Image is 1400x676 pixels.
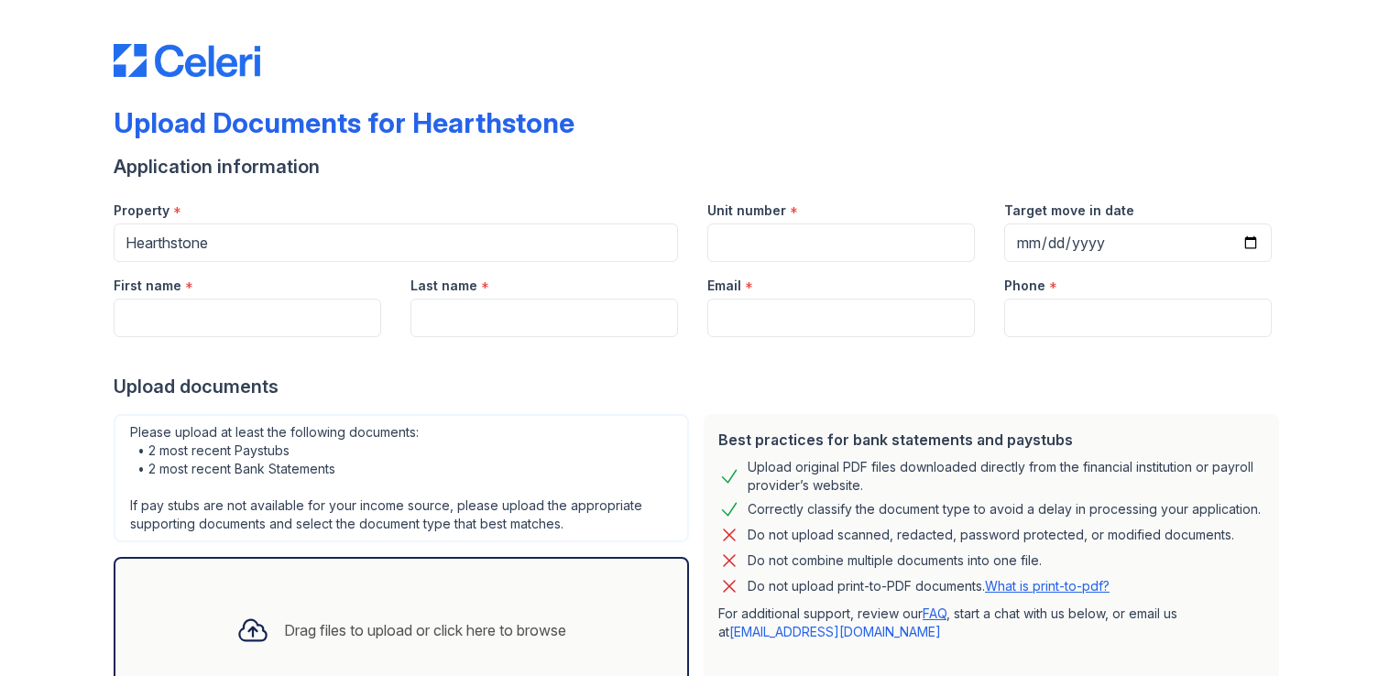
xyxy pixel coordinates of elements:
[748,524,1234,546] div: Do not upload scanned, redacted, password protected, or modified documents.
[1004,202,1134,220] label: Target move in date
[718,429,1264,451] div: Best practices for bank statements and paystubs
[748,498,1261,520] div: Correctly classify the document type to avoid a delay in processing your application.
[114,154,1286,180] div: Application information
[284,619,566,641] div: Drag files to upload or click here to browse
[114,277,181,295] label: First name
[748,458,1264,495] div: Upload original PDF files downloaded directly from the financial institution or payroll provider’...
[114,202,170,220] label: Property
[729,624,941,639] a: [EMAIL_ADDRESS][DOMAIN_NAME]
[114,106,574,139] div: Upload Documents for Hearthstone
[410,277,477,295] label: Last name
[1004,277,1045,295] label: Phone
[985,578,1110,594] a: What is print-to-pdf?
[114,414,689,542] div: Please upload at least the following documents: • 2 most recent Paystubs • 2 most recent Bank Sta...
[748,550,1042,572] div: Do not combine multiple documents into one file.
[748,577,1110,595] p: Do not upload print-to-PDF documents.
[707,202,786,220] label: Unit number
[707,277,741,295] label: Email
[718,605,1264,641] p: For additional support, review our , start a chat with us below, or email us at
[114,44,260,77] img: CE_Logo_Blue-a8612792a0a2168367f1c8372b55b34899dd931a85d93a1a3d3e32e68fde9ad4.png
[114,374,1286,399] div: Upload documents
[923,605,946,621] a: FAQ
